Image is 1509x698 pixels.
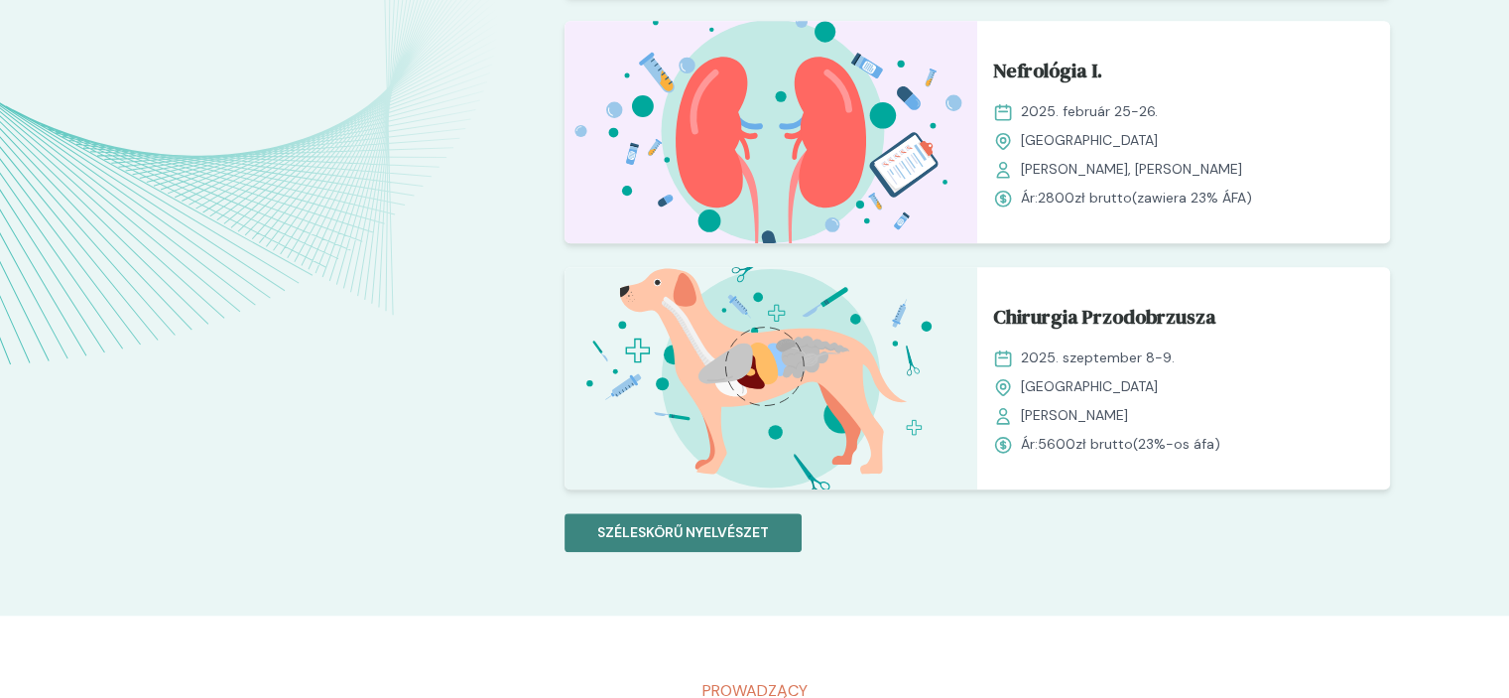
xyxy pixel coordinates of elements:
[993,303,1216,331] font: Chirurgia Przodobrzusza
[993,302,1374,340] a: Chirurgia Przodobrzusza
[1021,102,1158,120] font: 2025. február 25-26.
[565,513,802,552] button: Széleskörű nyelvészet
[1021,377,1158,395] font: [GEOGRAPHIC_DATA]
[1133,435,1220,453] font: (23%-os áfa)
[993,56,1374,93] a: Nefrológia I.
[1021,131,1158,149] font: [GEOGRAPHIC_DATA]
[1021,349,1175,366] font: 2025. szeptember 8-9.
[993,57,1102,84] font: Nefrológia I.
[1021,406,1128,424] font: [PERSON_NAME]
[1021,435,1038,453] font: Ár:
[565,21,977,243] img: ZpbSsR5LeNNTxNrh_Nefro_T.svg
[1074,189,1132,207] font: zł brutto
[1075,435,1133,453] font: zł brutto
[597,523,769,541] font: Széleskörű nyelvészet
[565,267,977,489] img: ZpbG-B5LeNNTxNnI_ChiruJB_T.svg
[565,521,802,542] a: Széleskörű nyelvészet
[1038,189,1074,207] font: 2800
[1021,160,1242,178] font: [PERSON_NAME], [PERSON_NAME]
[1038,435,1075,453] font: 5600
[1021,189,1038,207] font: Ár:
[1132,189,1252,207] font: (zawiera 23% ÁFA)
